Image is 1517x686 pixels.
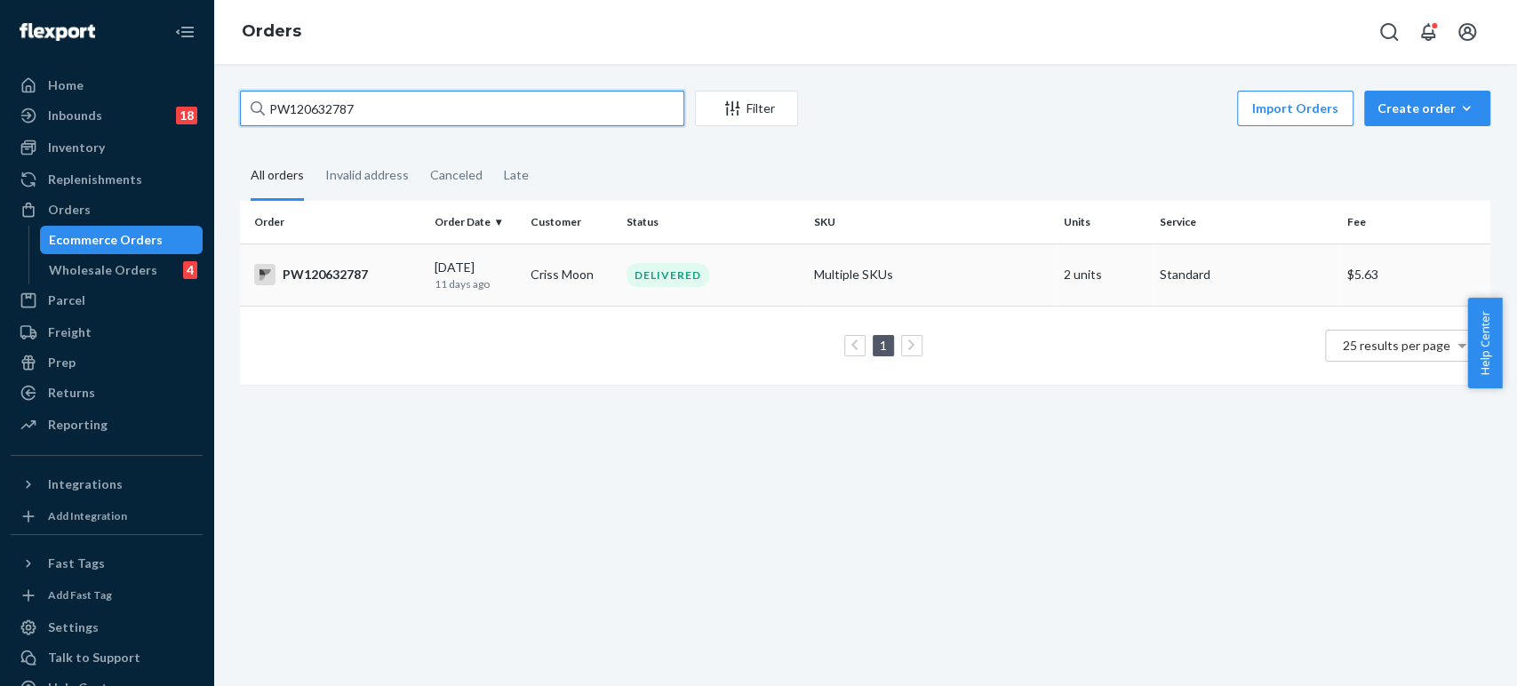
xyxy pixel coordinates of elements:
[504,152,529,198] div: Late
[1340,201,1490,243] th: Fee
[48,323,92,341] div: Freight
[48,139,105,156] div: Inventory
[176,107,197,124] div: 18
[1153,201,1340,243] th: Service
[11,165,203,194] a: Replenishments
[1371,14,1407,50] button: Open Search Box
[11,71,203,100] a: Home
[167,14,203,50] button: Close Navigation
[695,91,798,126] button: Filter
[11,101,203,130] a: Inbounds18
[1449,14,1485,50] button: Open account menu
[11,549,203,578] button: Fast Tags
[40,256,204,284] a: Wholesale Orders4
[11,379,203,407] a: Returns
[48,416,108,434] div: Reporting
[430,152,483,198] div: Canceled
[11,643,203,672] a: Talk to Support
[240,91,684,126] input: Search orders
[531,214,612,229] div: Customer
[11,286,203,315] a: Parcel
[48,475,123,493] div: Integrations
[251,152,304,201] div: All orders
[240,201,427,243] th: Order
[1377,100,1477,117] div: Create order
[11,318,203,347] a: Freight
[48,618,99,636] div: Settings
[228,6,315,58] ol: breadcrumbs
[696,100,797,117] div: Filter
[49,231,163,249] div: Ecommerce Orders
[1057,243,1153,306] td: 2 units
[619,201,807,243] th: Status
[523,243,619,306] td: Criss Moon
[48,291,85,309] div: Parcel
[427,201,523,243] th: Order Date
[11,585,203,606] a: Add Fast Tag
[183,261,197,279] div: 4
[11,133,203,162] a: Inventory
[11,613,203,642] a: Settings
[242,21,301,41] a: Orders
[807,201,1057,243] th: SKU
[1467,298,1502,388] button: Help Center
[1160,266,1333,283] p: Standard
[11,470,203,499] button: Integrations
[254,264,420,285] div: PW120632787
[1343,338,1450,353] span: 25 results per page
[876,338,890,353] a: Page 1 is your current page
[48,76,84,94] div: Home
[48,171,142,188] div: Replenishments
[40,226,204,254] a: Ecommerce Orders
[48,554,105,572] div: Fast Tags
[1410,14,1446,50] button: Open notifications
[49,261,157,279] div: Wholesale Orders
[1057,201,1153,243] th: Units
[435,276,516,291] p: 11 days ago
[11,411,203,439] a: Reporting
[11,348,203,377] a: Prep
[11,195,203,224] a: Orders
[1364,91,1490,126] button: Create order
[48,201,91,219] div: Orders
[627,263,709,287] div: DELIVERED
[435,259,516,291] div: [DATE]
[807,243,1057,306] td: Multiple SKUs
[48,384,95,402] div: Returns
[48,508,127,523] div: Add Integration
[325,152,409,198] div: Invalid address
[11,506,203,527] a: Add Integration
[1340,243,1490,306] td: $5.63
[48,649,140,666] div: Talk to Support
[20,23,95,41] img: Flexport logo
[48,107,102,124] div: Inbounds
[1237,91,1353,126] button: Import Orders
[48,354,76,371] div: Prep
[48,587,112,602] div: Add Fast Tag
